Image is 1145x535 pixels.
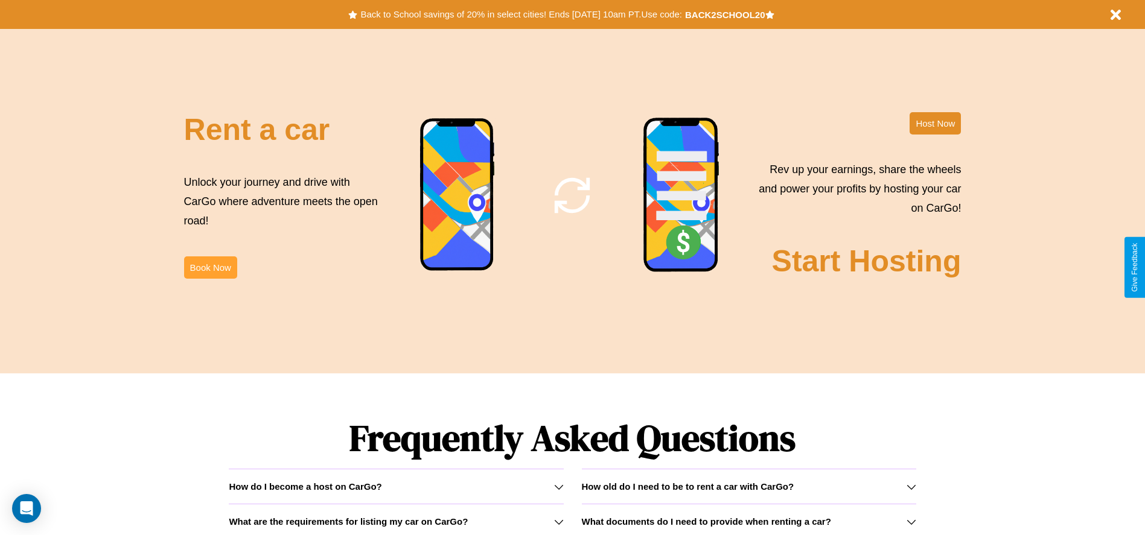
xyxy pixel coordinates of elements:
[772,244,962,279] h2: Start Hosting
[229,407,916,469] h1: Frequently Asked Questions
[184,173,382,231] p: Unlock your journey and drive with CarGo where adventure meets the open road!
[419,118,496,273] img: phone
[229,516,468,527] h3: What are the requirements for listing my car on CarGo?
[582,516,831,527] h3: What documents do I need to provide when renting a car?
[685,10,765,20] b: BACK2SCHOOL20
[184,256,237,279] button: Book Now
[12,494,41,523] div: Open Intercom Messenger
[184,112,330,147] h2: Rent a car
[357,6,684,23] button: Back to School savings of 20% in select cities! Ends [DATE] 10am PT.Use code:
[910,112,961,135] button: Host Now
[643,117,720,274] img: phone
[229,481,381,492] h3: How do I become a host on CarGo?
[1131,243,1139,292] div: Give Feedback
[582,481,794,492] h3: How old do I need to be to rent a car with CarGo?
[751,160,961,218] p: Rev up your earnings, share the wheels and power your profits by hosting your car on CarGo!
